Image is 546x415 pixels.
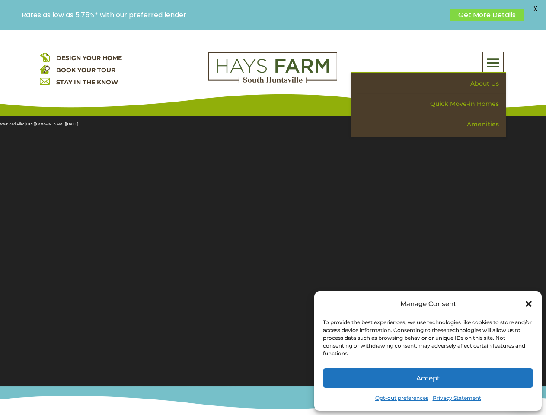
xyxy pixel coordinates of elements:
[357,73,506,94] a: About Us
[40,52,50,62] img: design your home
[208,52,337,83] img: Logo
[323,368,533,388] button: Accept
[357,94,506,114] a: Quick Move-in Homes
[56,66,115,74] a: BOOK YOUR TOUR
[375,392,428,404] a: Opt-out preferences
[56,54,122,62] a: DESIGN YOUR HOME
[400,298,456,310] div: Manage Consent
[357,114,506,134] a: Amenities
[529,2,542,15] span: X
[433,392,481,404] a: Privacy Statement
[56,78,118,86] a: STAY IN THE KNOW
[357,134,506,155] a: Galleries
[40,64,50,74] img: book your home tour
[450,9,524,21] a: Get More Details
[524,300,533,308] div: Close dialog
[323,319,532,358] div: To provide the best experiences, we use technologies like cookies to store and/or access device i...
[22,11,445,19] p: Rates as low as 5.75%* with our preferred lender
[208,77,337,85] a: hays farm homes huntsville development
